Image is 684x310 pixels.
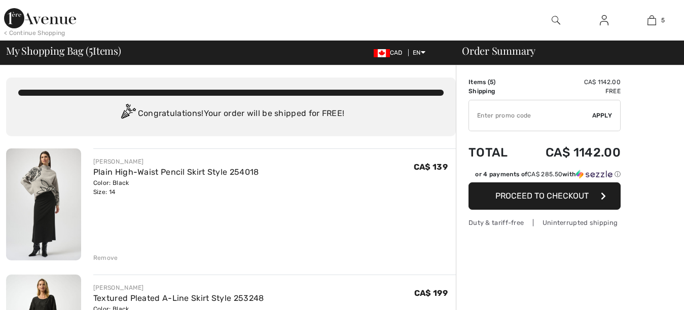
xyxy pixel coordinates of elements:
[521,135,621,170] td: CA$ 1142.00
[527,171,562,178] span: CA$ 285.50
[413,49,425,56] span: EN
[4,8,76,28] img: 1ère Avenue
[469,182,621,210] button: Proceed to Checkout
[450,46,678,56] div: Order Summary
[18,104,444,124] div: Congratulations! Your order will be shipped for FREE!
[552,14,560,26] img: search the website
[469,77,521,87] td: Items ( )
[469,218,621,227] div: Duty & tariff-free | Uninterrupted shipping
[93,283,264,292] div: [PERSON_NAME]
[475,170,621,179] div: or 4 payments of with
[592,14,617,27] a: Sign In
[93,178,259,197] div: Color: Black Size: 14
[469,87,521,96] td: Shipping
[374,49,390,57] img: Canadian Dollar
[93,253,118,262] div: Remove
[490,79,493,86] span: 5
[6,46,121,56] span: My Shopping Bag ( Items)
[6,148,81,260] img: Plain High-Waist Pencil Skirt Style 254018
[93,157,259,166] div: [PERSON_NAME]
[93,293,264,303] a: Textured Pleated A-Line Skirt Style 253248
[374,49,407,56] span: CAD
[414,162,448,172] span: CA$ 139
[118,104,138,124] img: Congratulation2.svg
[576,170,613,179] img: Sezzle
[469,135,521,170] td: Total
[4,28,65,37] div: < Continue Shopping
[661,16,665,25] span: 5
[600,14,608,26] img: My Info
[521,77,621,87] td: CA$ 1142.00
[495,191,589,201] span: Proceed to Checkout
[89,43,93,56] span: 5
[629,14,675,26] a: 5
[469,170,621,182] div: or 4 payments ofCA$ 285.50withSezzle Click to learn more about Sezzle
[469,100,592,131] input: Promo code
[93,167,259,177] a: Plain High-Waist Pencil Skirt Style 254018
[414,288,448,298] span: CA$ 199
[592,111,613,120] span: Apply
[647,14,656,26] img: My Bag
[521,87,621,96] td: Free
